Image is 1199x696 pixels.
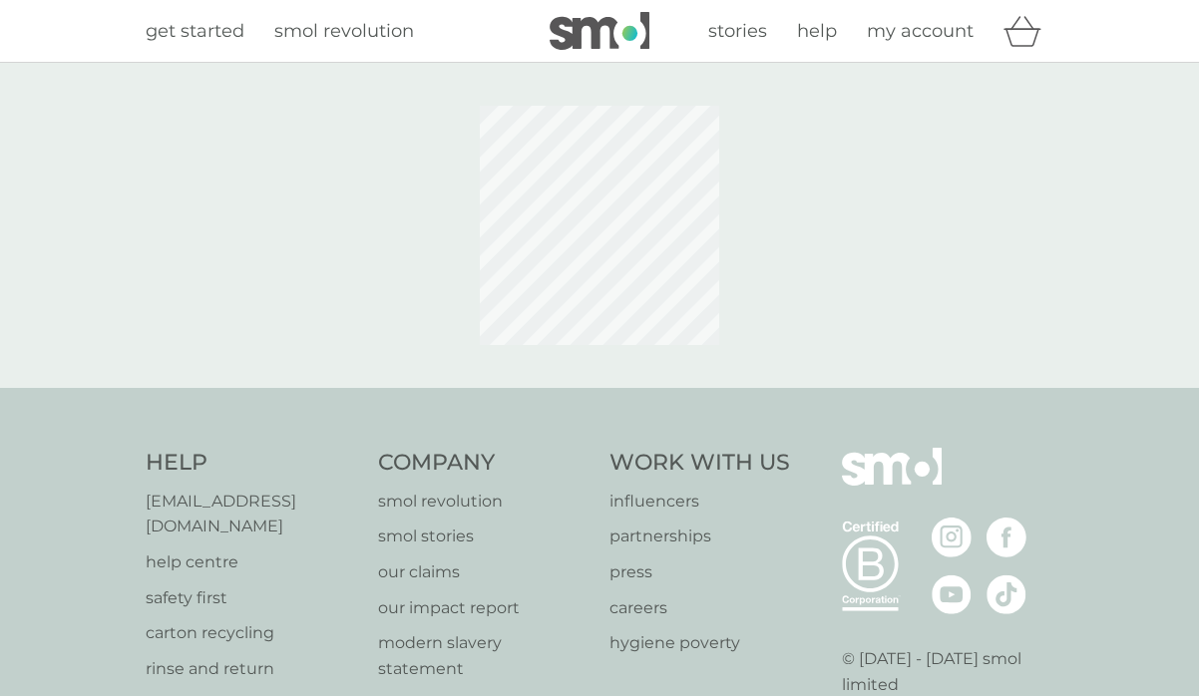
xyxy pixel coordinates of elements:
[274,17,414,46] a: smol revolution
[609,489,790,515] a: influencers
[867,17,974,46] a: my account
[146,17,244,46] a: get started
[932,518,972,557] img: visit the smol Instagram page
[378,448,591,479] h4: Company
[146,549,358,575] a: help centre
[987,574,1026,614] img: visit the smol Tiktok page
[609,595,790,621] a: careers
[550,12,649,50] img: smol
[842,448,942,516] img: smol
[1003,11,1053,51] div: basket
[867,20,974,42] span: my account
[797,20,837,42] span: help
[708,17,767,46] a: stories
[378,523,591,549] a: smol stories
[378,630,591,681] a: modern slavery statement
[797,17,837,46] a: help
[609,448,790,479] h4: Work With Us
[932,574,972,614] img: visit the smol Youtube page
[146,620,358,646] a: carton recycling
[378,489,591,515] a: smol revolution
[708,20,767,42] span: stories
[609,559,790,585] a: press
[146,585,358,611] a: safety first
[146,489,358,539] a: [EMAIL_ADDRESS][DOMAIN_NAME]
[378,559,591,585] a: our claims
[146,656,358,682] a: rinse and return
[146,448,358,479] h4: Help
[146,20,244,42] span: get started
[987,518,1026,557] img: visit the smol Facebook page
[609,630,790,656] a: hygiene poverty
[609,523,790,549] a: partnerships
[378,595,591,621] a: our impact report
[274,20,414,42] span: smol revolution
